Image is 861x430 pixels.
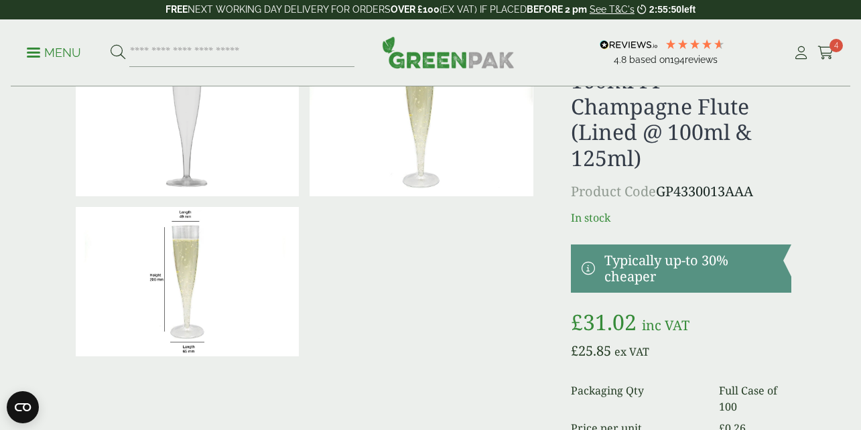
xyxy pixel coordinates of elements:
img: Dsc_3512a_1 Edited [76,48,300,196]
strong: OVER £100 [391,4,440,15]
span: 194 [670,54,685,65]
i: Cart [817,46,834,60]
span: left [681,4,696,15]
a: Menu [27,45,81,58]
a: See T&C's [590,4,635,15]
img: IMG_5390 2 [310,48,533,196]
i: My Account [793,46,809,60]
img: GreenPak Supplies [382,36,515,68]
span: ex VAT [614,344,649,359]
a: 4 [817,43,834,63]
dd: Full Case of 100 [719,382,791,415]
div: 4.78 Stars [665,38,725,50]
p: GP4330013AAA [571,182,791,202]
span: reviews [685,54,718,65]
span: 2:55:50 [649,4,681,15]
span: £ [571,342,578,360]
span: 4.8 [614,54,629,65]
span: £ [571,307,583,336]
strong: FREE [165,4,188,15]
span: Based on [629,54,670,65]
strong: BEFORE 2 pm [527,4,587,15]
span: Product Code [571,182,656,200]
bdi: 31.02 [571,307,637,336]
span: inc VAT [642,316,689,334]
button: Open CMP widget [7,391,39,423]
h1: **NEW Recyclable** 160ml PP Champagne Flute (Lined @ 100ml & 125ml) [571,42,791,171]
span: 4 [830,39,843,52]
p: In stock [571,210,791,226]
img: REVIEWS.io [600,40,658,50]
p: Menu [27,45,81,61]
dt: Packaging Qty [571,382,703,415]
img: Flute [76,207,300,356]
bdi: 25.85 [571,342,611,360]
